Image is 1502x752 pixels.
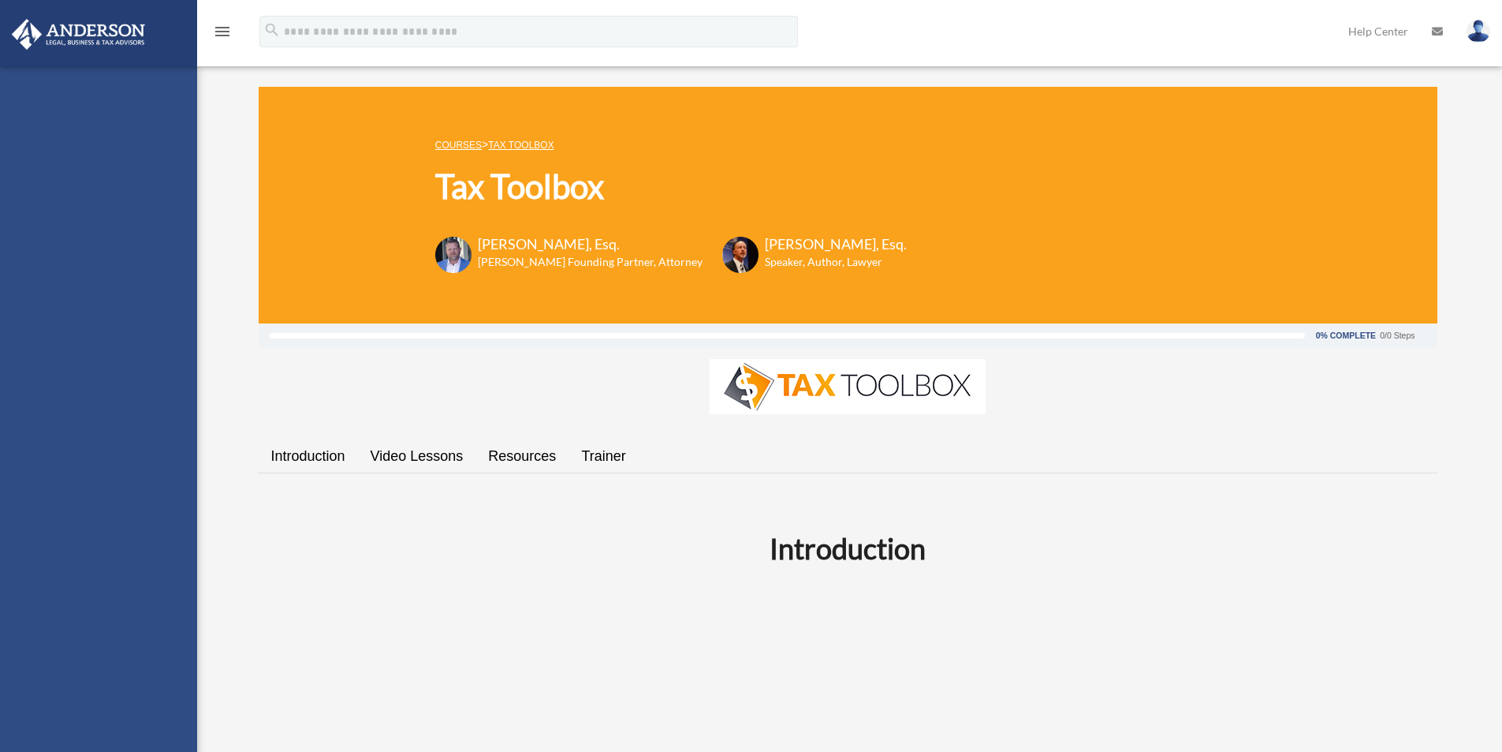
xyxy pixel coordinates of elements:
[7,19,150,50] img: Anderson Advisors Platinum Portal
[358,434,476,479] a: Video Lessons
[475,434,568,479] a: Resources
[765,254,887,270] h6: Speaker, Author, Lawyer
[1316,331,1376,340] div: 0% Complete
[268,529,1428,568] h2: Introduction
[1380,331,1414,340] div: 0/0 Steps
[213,22,232,41] i: menu
[478,234,703,254] h3: [PERSON_NAME], Esq.
[568,434,638,479] a: Trainer
[263,21,281,39] i: search
[435,237,471,273] img: Toby-circle-head.png
[213,28,232,41] a: menu
[259,434,358,479] a: Introduction
[478,254,703,270] h6: [PERSON_NAME] Founding Partner, Attorney
[435,163,907,210] h1: Tax Toolbox
[435,135,907,155] p: >
[1467,20,1490,43] img: User Pic
[722,237,758,273] img: Scott-Estill-Headshot.png
[435,140,482,151] a: COURSES
[488,140,553,151] a: Tax Toolbox
[765,234,907,254] h3: [PERSON_NAME], Esq.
